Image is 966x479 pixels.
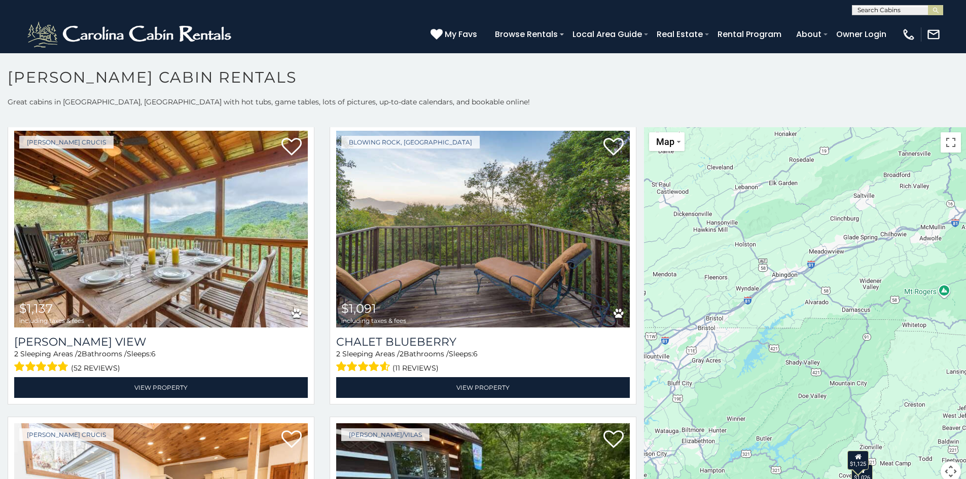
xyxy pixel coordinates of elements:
a: Real Estate [652,25,708,43]
div: Sleeping Areas / Bathrooms / Sleeps: [336,349,630,375]
span: 2 [400,349,404,358]
a: [PERSON_NAME] View [14,335,308,349]
span: $1,137 [19,301,53,316]
a: Chalet Blueberry [336,335,630,349]
a: Valle View $1,137 including taxes & fees [14,131,308,327]
a: My Favs [431,28,480,41]
img: White-1-2.png [25,19,236,50]
a: Owner Login [831,25,891,43]
a: [PERSON_NAME] Crucis [19,428,114,441]
span: 2 [14,349,18,358]
span: 6 [473,349,478,358]
img: Valle View [14,131,308,327]
span: 2 [78,349,82,358]
a: Add to favorites [281,429,302,451]
span: including taxes & fees [19,317,84,324]
div: $1,125 [848,451,869,470]
a: Local Area Guide [567,25,647,43]
a: [PERSON_NAME]/Vilas [341,428,430,441]
h3: Valle View [14,335,308,349]
span: My Favs [445,28,477,41]
img: phone-regular-white.png [902,27,916,42]
span: including taxes & fees [341,317,406,324]
a: View Property [14,377,308,398]
button: Change map style [649,132,685,151]
span: Map [656,136,674,147]
a: Browse Rentals [490,25,563,43]
a: Chalet Blueberry $1,091 including taxes & fees [336,131,630,327]
a: Add to favorites [281,137,302,158]
span: $1,091 [341,301,376,316]
span: 6 [151,349,156,358]
a: [PERSON_NAME] Crucis [19,136,114,149]
button: Toggle fullscreen view [941,132,961,153]
span: 2 [336,349,340,358]
a: About [791,25,827,43]
a: Add to favorites [603,429,624,451]
img: Chalet Blueberry [336,131,630,327]
img: mail-regular-white.png [926,27,941,42]
div: Sleeping Areas / Bathrooms / Sleeps: [14,349,308,375]
span: (52 reviews) [71,361,120,375]
span: (11 reviews) [392,361,439,375]
a: Blowing Rock, [GEOGRAPHIC_DATA] [341,136,480,149]
a: View Property [336,377,630,398]
a: Add to favorites [603,137,624,158]
a: Rental Program [712,25,786,43]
